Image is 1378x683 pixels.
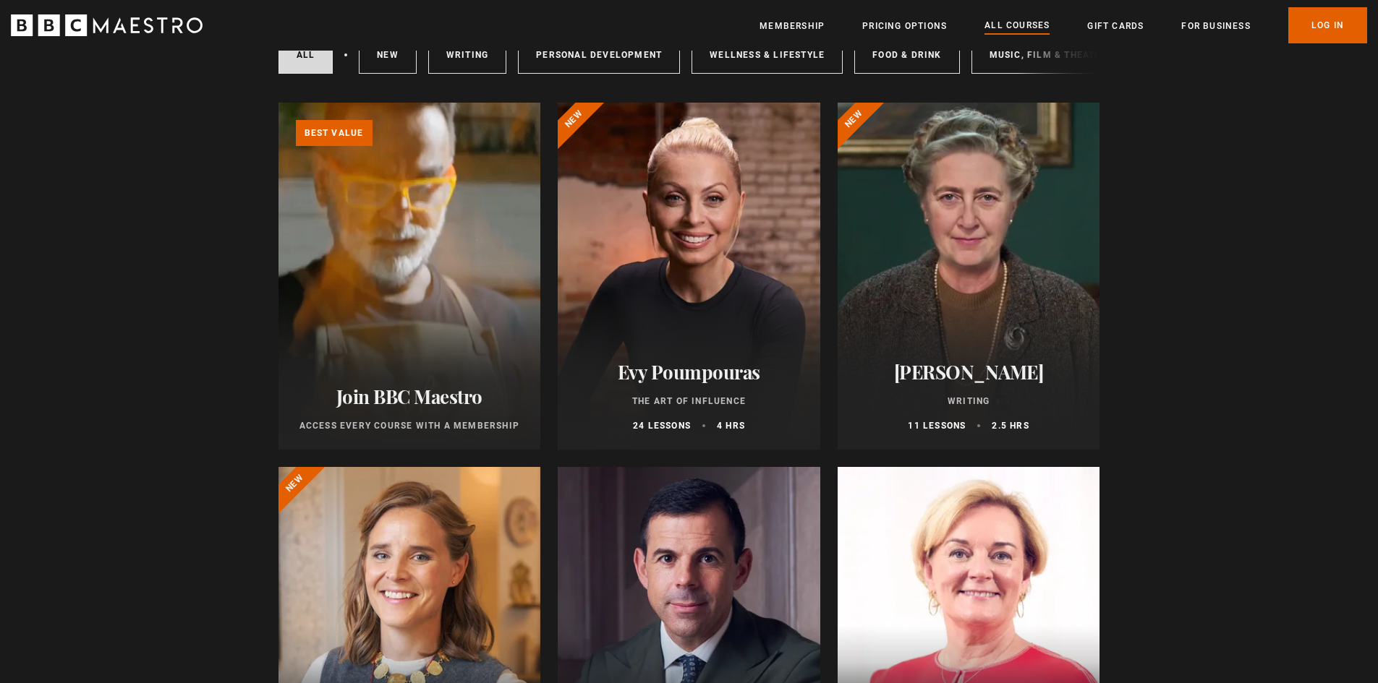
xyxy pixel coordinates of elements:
[359,36,417,74] a: New
[838,103,1100,450] a: [PERSON_NAME] Writing 11 lessons 2.5 hrs New
[11,14,203,36] svg: BBC Maestro
[428,36,506,74] a: Writing
[633,419,691,432] p: 24 lessons
[760,7,1367,43] nav: Primary
[862,19,947,33] a: Pricing Options
[575,361,803,383] h2: Evy Poumpouras
[575,395,803,408] p: The Art of Influence
[992,419,1029,432] p: 2.5 hrs
[692,36,843,74] a: Wellness & Lifestyle
[760,19,825,33] a: Membership
[971,36,1126,74] a: Music, Film & Theatre
[278,36,333,74] a: All
[984,18,1050,34] a: All Courses
[855,395,1083,408] p: Writing
[855,361,1083,383] h2: [PERSON_NAME]
[717,419,745,432] p: 4 hrs
[1181,19,1250,33] a: For business
[1087,19,1144,33] a: Gift Cards
[518,36,680,74] a: Personal Development
[296,120,373,146] p: Best value
[558,103,820,450] a: Evy Poumpouras The Art of Influence 24 lessons 4 hrs New
[854,36,959,74] a: Food & Drink
[908,419,966,432] p: 11 lessons
[1288,7,1367,43] a: Log In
